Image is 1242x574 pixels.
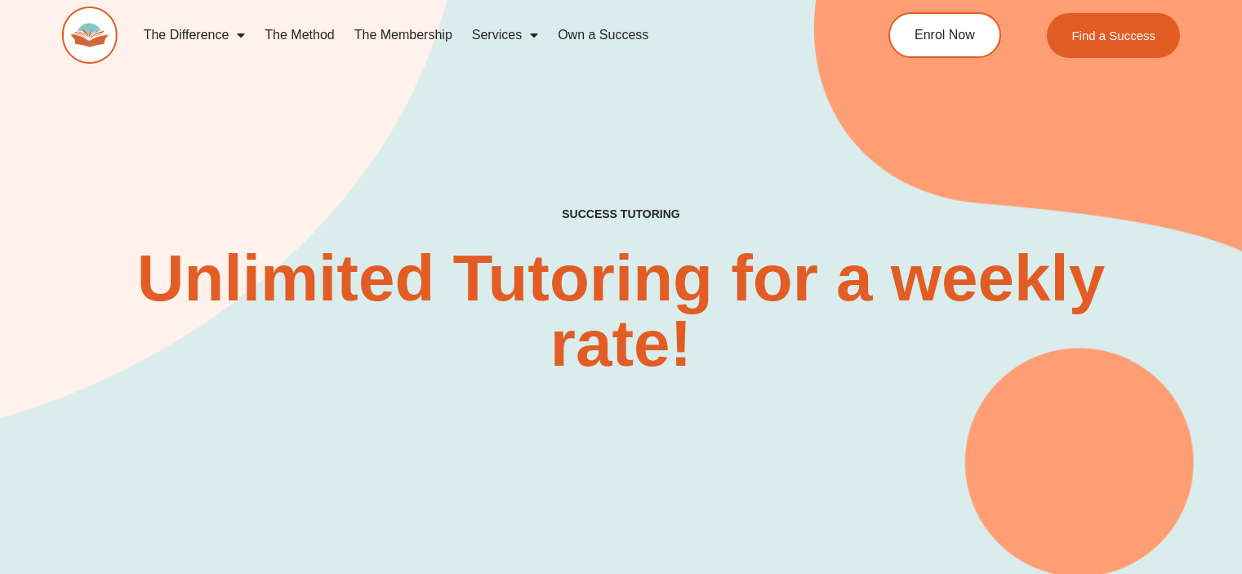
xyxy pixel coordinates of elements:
h2: Unlimited Tutoring for a weekly rate! [135,246,1107,376]
a: Own a Success [548,16,658,54]
h4: SUCCESS TUTORING​ [456,207,786,221]
span: Enrol Now [915,29,975,42]
a: The Difference [134,16,256,54]
a: Services [462,16,548,54]
span: Find a Success [1071,29,1155,42]
nav: Menu [134,16,825,54]
a: Enrol Now [888,12,1001,58]
a: The Method [255,16,344,54]
a: Find a Success [1047,13,1180,58]
a: The Membership [345,16,462,54]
